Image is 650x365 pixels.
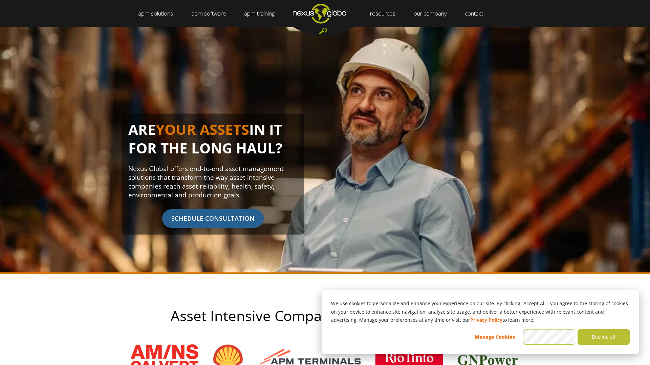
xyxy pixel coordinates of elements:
h2: Asset Intensive Companies Trust Nexus Global [105,308,545,323]
button: Manage Cookies [469,329,521,345]
h1: ARE IN IT FOR THE LONG HAUL? [128,120,298,164]
p: Nexus Global offers end-to-end asset management solutions that transform the way asset intensive ... [128,164,298,199]
div: Cookie banner [322,290,639,354]
span: YOUR ASSETS [156,120,249,139]
button: Accept all [523,329,575,345]
a: Privacy Policy [470,316,502,324]
button: Decline all [578,329,630,345]
p: We use cookies to personalize and enhance your experience on our site. By clicking “Accept All”, ... [331,299,630,324]
span: SCHEDULE CONSULTATION [162,209,264,228]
